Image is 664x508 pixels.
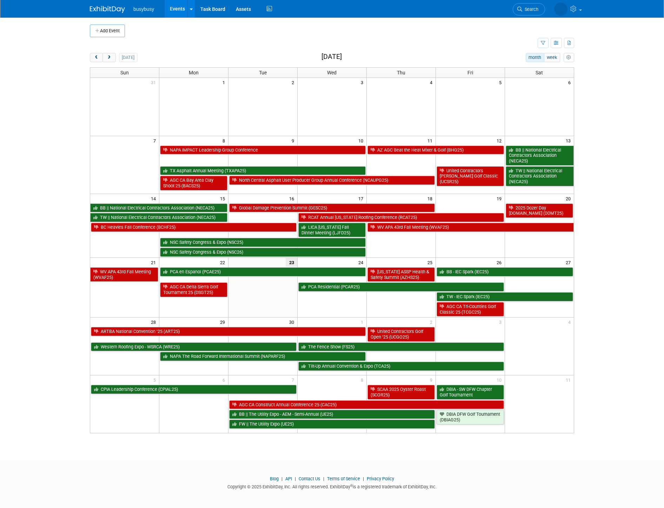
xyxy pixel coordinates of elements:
[429,375,436,384] span: 9
[133,6,154,12] span: busybusy
[91,342,297,352] a: Western Roofing Expo - WSRCA (WRE25)
[229,410,435,419] a: BB || The Utility Expo - AEM - Semi-Annual (UE25)
[564,53,574,62] button: myCustomButton
[554,2,567,16] img: Braden Gillespie
[522,7,538,12] span: Search
[222,78,228,87] span: 1
[427,258,436,267] span: 25
[367,267,435,282] a: [US_STATE] ASSP Health & Safety Summit (AZHS25)
[259,70,267,75] span: Tue
[160,238,366,247] a: NSC Safety Congress & Expo (NSC25)
[153,375,159,384] span: 5
[367,327,435,341] a: United Contractors Golf Open ’25 (UCGO25)
[229,203,435,213] a: Global Damage Prevention Summit (GESC25)
[565,258,574,267] span: 27
[153,136,159,145] span: 7
[367,223,574,232] a: WV APA 43rd Fall Meeting (WVAF25)
[565,194,574,203] span: 20
[298,223,366,237] a: LICA [US_STATE] Fall Dinner Meeting (LJFD25)
[360,78,366,87] span: 3
[360,375,366,384] span: 8
[219,194,228,203] span: 15
[506,166,574,186] a: TW || National Electrical Contractors Association (NECA25)
[229,420,435,429] a: FW || The Utility Expo (UE25)
[219,258,228,267] span: 22
[498,317,505,326] span: 3
[437,166,504,186] a: United Contractors [PERSON_NAME] Golf Classic (UCSR25)
[367,476,394,481] a: Privacy Policy
[298,213,504,222] a: RCAT Annual [US_STATE] Roofing Conference (RCAT25)
[160,352,366,361] a: NAPA The Road Forward International Summit (NAPARF25)
[150,317,159,326] span: 28
[358,194,366,203] span: 17
[358,258,366,267] span: 24
[270,476,279,481] a: Blog
[90,213,227,222] a: TW || National Electrical Contractors Association (NECA25)
[467,70,473,75] span: Fri
[544,53,560,62] button: week
[189,70,199,75] span: Mon
[91,385,297,394] a: CPIA Leadership Conference (CPIAL25)
[506,203,573,218] a: 2025 Dozer Day [DOMAIN_NAME] (DDMT25)
[367,385,435,399] a: SCAA 2025 Oyster Roast (SCOR25)
[429,317,436,326] span: 2
[219,317,228,326] span: 29
[566,55,571,60] i: Personalize Calendar
[291,78,297,87] span: 2
[496,375,505,384] span: 10
[496,194,505,203] span: 19
[160,282,227,297] a: AGC CA Delta Sierra Golf Tournament 25 (DSGT25)
[321,53,342,61] h2: [DATE]
[222,136,228,145] span: 8
[90,53,103,62] button: prev
[299,476,320,481] a: Contact Us
[350,484,353,488] sup: ®
[498,78,505,87] span: 5
[229,176,435,185] a: North Central Asphalt User Producer Group Annual Conference (NCAUPG25)
[150,194,159,203] span: 14
[160,146,366,155] a: NAPA IMPACT Leadership Group Conference
[291,136,297,145] span: 9
[298,342,504,352] a: The Fence Show (FS25)
[427,194,436,203] span: 18
[91,327,366,336] a: ARTBA National Convention ’25 (ART25)
[565,136,574,145] span: 13
[90,25,125,37] button: Add Event
[526,53,544,62] button: month
[360,317,366,326] span: 1
[90,267,158,282] a: WV APA 43rd Fall Meeting (WVAF25)
[327,70,337,75] span: Wed
[160,267,366,276] a: PCA en Espanol (PCAE25)
[567,317,574,326] span: 4
[150,78,159,87] span: 31
[437,292,573,301] a: TW - IEC Spark (IEC25)
[437,385,504,399] a: DBIA - SW DFW Chapter Golf Tournament
[496,136,505,145] span: 12
[298,282,504,292] a: PCA Residential (PCAR25)
[513,3,545,15] a: Search
[286,258,297,267] span: 23
[358,136,366,145] span: 10
[285,476,292,481] a: API
[567,78,574,87] span: 6
[280,476,284,481] span: |
[293,476,298,481] span: |
[397,70,405,75] span: Thu
[150,258,159,267] span: 21
[367,146,504,155] a: AZ AGC Beat the Heat Mixer & Golf (BHG25)
[437,410,504,424] a: DBIA DFW Golf Tournament (DBIAG25)
[298,362,504,371] a: Tilt-Up Annual Convention & Expo (TCA25)
[160,248,366,257] a: NSC Safety Congress & Expo (NSC26)
[429,78,436,87] span: 4
[437,267,573,276] a: BB - IEC Spark (IEC25)
[119,53,138,62] button: [DATE]
[327,476,360,481] a: Terms of Service
[437,302,504,316] a: AGC CA Tri-Counties Golf Classic 25 (TCGC25)
[288,194,297,203] span: 16
[102,53,115,62] button: next
[427,136,436,145] span: 11
[90,6,125,13] img: ExhibitDay
[120,70,129,75] span: Sun
[506,146,574,166] a: BB || National Electrical Contractors Association (NECA25)
[536,70,543,75] span: Sat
